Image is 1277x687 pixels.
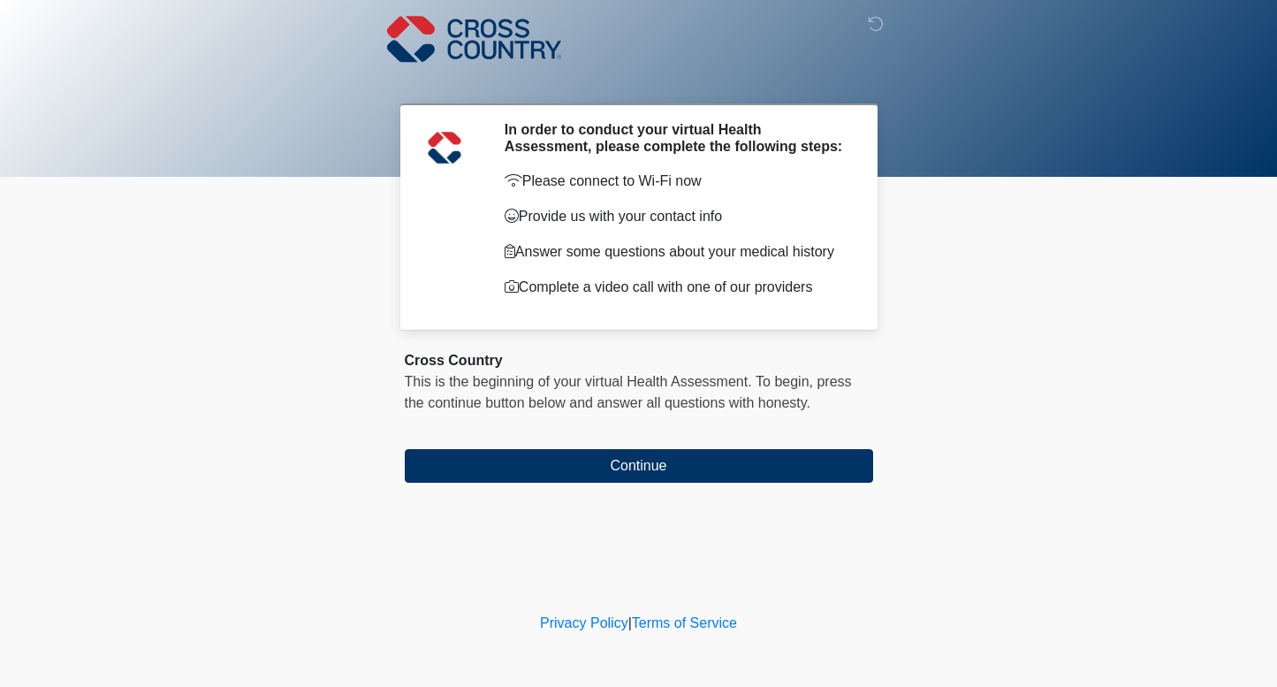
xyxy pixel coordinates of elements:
[405,374,852,410] span: press the continue button below and answer all questions with honesty.
[540,615,628,630] a: Privacy Policy
[405,449,873,483] button: Continue
[756,374,817,389] span: To begin,
[405,374,752,389] span: This is the beginning of your virtual Health Assessment.
[505,241,847,263] p: Answer some questions about your medical history
[505,171,847,192] p: Please connect to Wi-Fi now
[628,615,632,630] a: |
[505,277,847,298] p: Complete a video call with one of our providers
[418,121,471,174] img: Agent Avatar
[405,350,873,371] div: Cross Country
[632,615,737,630] a: Terms of Service
[505,121,847,155] h2: In order to conduct your virtual Health Assessment, please complete the following steps:
[387,13,562,65] img: Cross Country Logo
[391,64,886,96] h1: ‎ ‎ ‎
[505,206,847,227] p: Provide us with your contact info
